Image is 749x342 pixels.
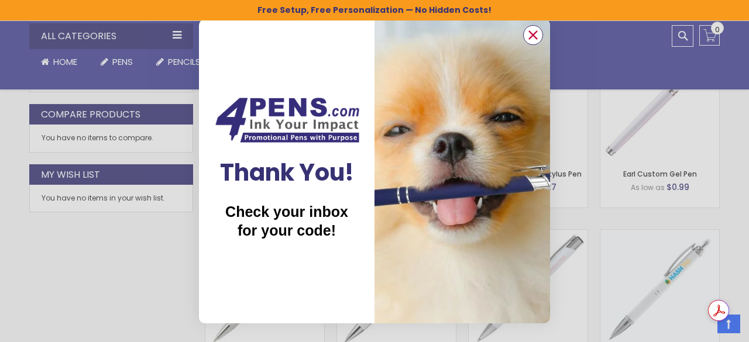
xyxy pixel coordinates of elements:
img: b2d7038a-49cb-4a70-a7cc-c7b8314b33fd.jpeg [374,19,550,323]
button: Close dialog [523,25,543,45]
span: Check your inbox for your code! [225,203,348,239]
span: Thank You! [220,156,354,189]
img: Couch [211,94,363,146]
